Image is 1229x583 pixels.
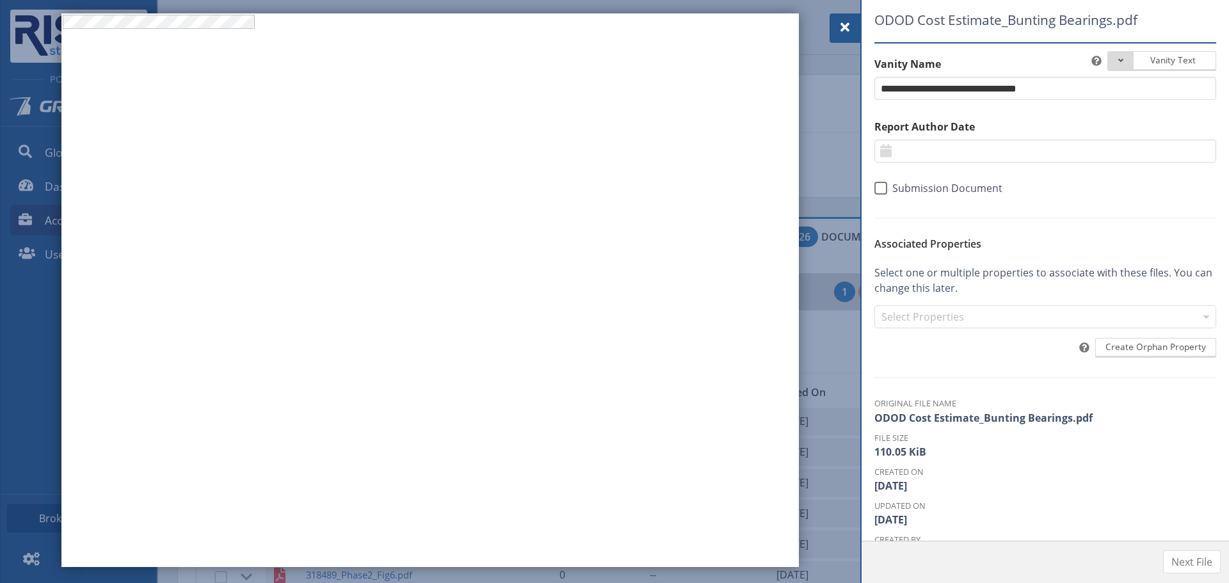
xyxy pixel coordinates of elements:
span: Next File [1171,554,1212,570]
label: Vanity Name [874,56,1216,72]
dt: Original File Name [874,397,1216,410]
span: Create Orphan Property [1105,340,1206,353]
dd: ODOD Cost Estimate_Bunting Bearings.pdf [874,410,1216,426]
span: Submission Document [887,182,1002,195]
button: Next File [1163,550,1221,573]
button: Create Orphan Property [1095,338,1216,358]
button: Vanity Text [1107,51,1216,71]
h6: Associated Properties [874,238,1216,250]
dt: Updated On [874,500,1216,512]
span: ODOD Cost Estimate_Bunting Bearings.pdf [874,10,1157,30]
dd: [DATE] [874,478,1216,493]
dt: Created On [874,466,1216,478]
dd: [DATE] [874,512,1216,527]
span: Vanity Text [1135,54,1206,67]
dd: 110.05 KiB [874,444,1216,459]
p: Select one or multiple properties to associate with these files. You can change this later. [874,265,1216,296]
dt: File Size [874,432,1216,444]
label: Report Author Date [874,119,1216,134]
dt: Created By [874,534,1216,546]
